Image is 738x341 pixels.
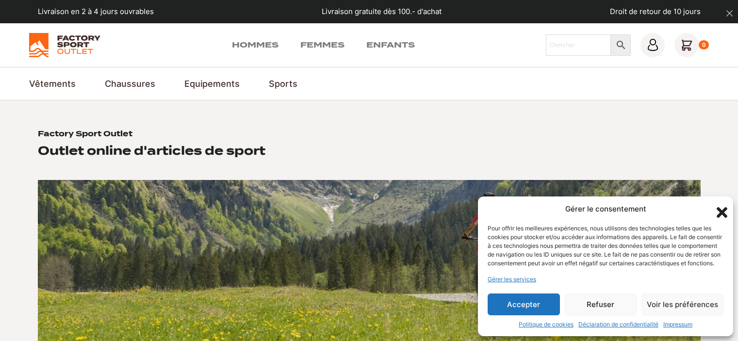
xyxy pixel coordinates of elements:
[105,77,155,90] a: Chaussures
[565,204,646,215] div: Gérer le consentement
[578,320,658,329] a: Déclaration de confidentialité
[38,143,265,158] h2: Outlet online d'articles de sport
[38,6,154,17] p: Livraison en 2 à 4 jours ouvrables
[488,293,560,315] button: Accepter
[699,40,709,50] div: 0
[641,293,723,315] button: Voir les préférences
[488,224,722,268] div: Pour offrir les meilleures expériences, nous utilisons des technologies telles que les cookies po...
[29,33,100,57] img: Factory Sport Outlet
[184,77,240,90] a: Equipements
[488,275,536,284] a: Gérer les services
[29,77,76,90] a: Vêtements
[663,320,692,329] a: Impressum
[714,204,723,214] div: Fermer la boîte de dialogue
[38,130,132,139] h1: Factory Sport Outlet
[546,34,611,56] input: Chercher
[565,293,637,315] button: Refuser
[610,6,701,17] p: Droit de retour de 10 jours
[300,39,344,51] a: Femmes
[269,77,297,90] a: Sports
[232,39,279,51] a: Hommes
[366,39,415,51] a: Enfants
[322,6,442,17] p: Livraison gratuite dès 100.- d'achat
[519,320,574,329] a: Politique de cookies
[721,5,738,22] button: dismiss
